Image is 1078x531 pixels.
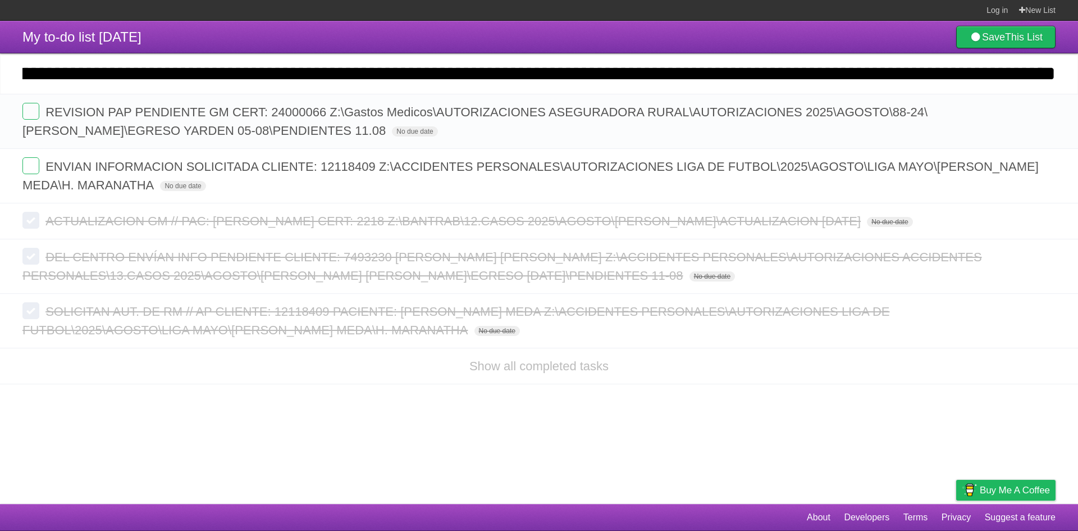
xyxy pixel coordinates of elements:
[689,271,735,282] span: No due date
[987,121,1008,140] label: Star task
[22,302,39,319] label: Done
[22,212,39,229] label: Done
[22,157,39,174] label: Done
[956,26,1056,48] a: SaveThis List
[392,126,437,137] span: No due date
[942,507,971,528] a: Privacy
[160,181,205,191] span: No due date
[22,105,928,138] span: REVISION PAP PENDIENTE GM CERT: 24000066 Z:\Gastos Medicos\AUTORIZACIONES ASEGURADORA RURAL\AUTOR...
[987,176,1008,194] label: Star task
[474,326,520,336] span: No due date
[956,480,1056,501] a: Buy me a coffee
[807,507,830,528] a: About
[844,507,889,528] a: Developers
[867,217,912,227] span: No due date
[22,29,141,44] span: My to-do list [DATE]
[22,103,39,120] label: Done
[22,250,982,283] span: DEL CENTRO ENVÍAN INFO PENDIENTE CLIENTE: 7493230 [PERSON_NAME] [PERSON_NAME] Z:\ACCIDENTES PERSO...
[903,507,928,528] a: Terms
[22,160,1039,192] span: ENVIAN INFORMACION SOLICITADA CLIENTE: 12118409 Z:\ACCIDENTES PERSONALES\AUTORIZACIONES LIGA DE F...
[985,507,1056,528] a: Suggest a feature
[1005,31,1043,43] b: This List
[469,359,609,373] a: Show all completed tasks
[22,248,39,265] label: Done
[980,480,1050,500] span: Buy me a coffee
[45,214,864,228] span: ACTUALIZACION GM // PAC: [PERSON_NAME] CERT: 2218 Z:\BANTRAB\12.CASOS 2025\AGOSTO\[PERSON_NAME]\A...
[22,305,889,337] span: SOLICITAN AUT. DE RM // AP CLIENTE: 12118409 PACIENTE: [PERSON_NAME] MEDA Z:\ACCIDENTES PERSONALE...
[962,480,977,500] img: Buy me a coffee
